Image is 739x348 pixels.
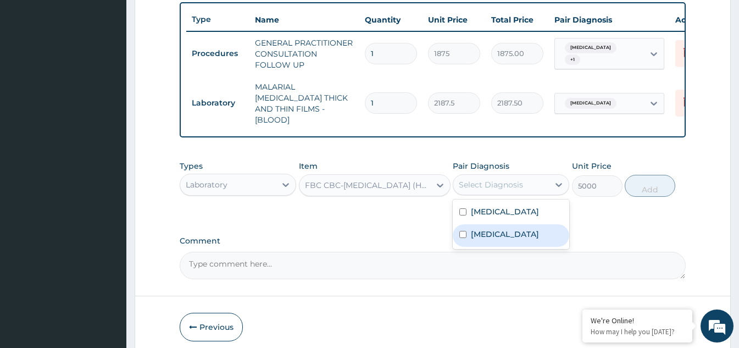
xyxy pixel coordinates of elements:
th: Type [186,9,249,30]
div: We're Online! [591,316,684,325]
button: Previous [180,313,243,341]
label: Item [299,161,318,172]
td: Laboratory [186,93,249,113]
div: Laboratory [186,179,227,190]
span: + 1 [565,54,580,65]
label: [MEDICAL_DATA] [471,206,539,217]
button: Add [625,175,675,197]
div: Minimize live chat window [180,5,207,32]
td: GENERAL PRACTITIONER CONSULTATION FOLLOW UP [249,32,359,76]
label: [MEDICAL_DATA] [471,229,539,240]
label: Unit Price [572,161,612,172]
label: Comment [180,236,686,246]
textarea: Type your message and hit 'Enter' [5,231,209,270]
label: Pair Diagnosis [453,161,509,172]
th: Pair Diagnosis [549,9,670,31]
td: MALARIAL [MEDICAL_DATA] THICK AND THIN FILMS - [BLOOD] [249,76,359,131]
span: We're online! [64,104,152,215]
label: Types [180,162,203,171]
th: Unit Price [423,9,486,31]
th: Name [249,9,359,31]
div: FBC CBC-[MEDICAL_DATA] (HAEMOGRAM) - [BLOOD] [305,180,431,191]
div: Chat with us now [57,62,185,76]
td: Procedures [186,43,249,64]
th: Total Price [486,9,549,31]
span: [MEDICAL_DATA] [565,42,616,53]
th: Quantity [359,9,423,31]
img: d_794563401_company_1708531726252_794563401 [20,55,45,82]
p: How may I help you today? [591,327,684,336]
th: Actions [670,9,725,31]
span: [MEDICAL_DATA] [565,98,616,109]
div: Select Diagnosis [459,179,523,190]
